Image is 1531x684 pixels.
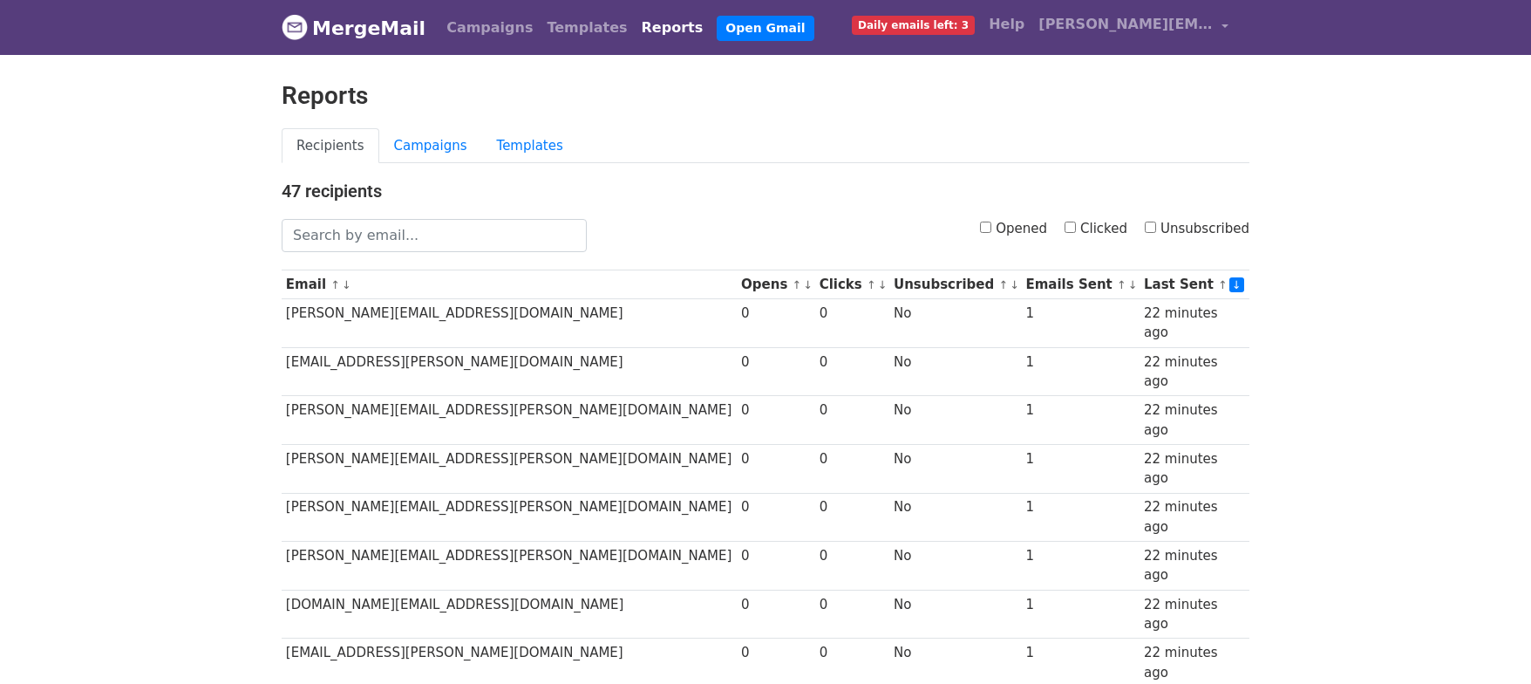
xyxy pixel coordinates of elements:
h2: Reports [282,81,1249,111]
td: 22 minutes ago [1140,590,1249,639]
td: 1 [1022,542,1140,591]
td: 0 [737,542,815,591]
a: Recipients [282,128,379,164]
td: No [889,299,1021,348]
th: Unsubscribed [889,270,1021,299]
input: Opened [980,222,991,233]
td: 1 [1022,299,1140,348]
td: 22 minutes ago [1140,542,1249,591]
td: 0 [737,299,815,348]
a: ↓ [878,278,888,291]
a: MergeMail [282,10,425,46]
a: ↑ [1218,278,1228,291]
a: Reports [635,10,711,45]
a: ↓ [803,278,813,291]
input: Clicked [1065,222,1076,233]
td: 1 [1022,493,1140,542]
td: 1 [1022,396,1140,445]
td: 0 [737,444,815,493]
h4: 47 recipients [282,181,1249,202]
a: Open Gmail [717,16,813,41]
td: 0 [815,396,889,445]
td: 0 [815,542,889,591]
a: Help [982,7,1031,42]
input: Unsubscribed [1145,222,1156,233]
td: 22 minutes ago [1140,493,1249,542]
img: MergeMail logo [282,14,308,40]
td: No [889,542,1021,591]
a: Templates [482,128,578,164]
label: Clicked [1065,219,1127,239]
th: Email [282,270,737,299]
td: 22 minutes ago [1140,444,1249,493]
td: [PERSON_NAME][EMAIL_ADDRESS][PERSON_NAME][DOMAIN_NAME] [282,542,737,591]
a: Daily emails left: 3 [845,7,982,42]
th: Emails Sent [1022,270,1140,299]
td: 0 [737,396,815,445]
td: [PERSON_NAME][EMAIL_ADDRESS][PERSON_NAME][DOMAIN_NAME] [282,444,737,493]
a: ↓ [342,278,351,291]
input: Search by email... [282,219,587,252]
td: 0 [815,444,889,493]
a: ↑ [867,278,876,291]
td: 0 [737,493,815,542]
td: [EMAIL_ADDRESS][PERSON_NAME][DOMAIN_NAME] [282,347,737,396]
th: Clicks [815,270,889,299]
td: 0 [815,590,889,639]
td: [PERSON_NAME][EMAIL_ADDRESS][PERSON_NAME][DOMAIN_NAME] [282,493,737,542]
a: ↓ [1229,277,1244,292]
td: 1 [1022,444,1140,493]
td: 1 [1022,347,1140,396]
a: ↑ [330,278,340,291]
td: 0 [815,347,889,396]
a: ↓ [1010,278,1019,291]
td: No [889,396,1021,445]
td: No [889,590,1021,639]
td: No [889,444,1021,493]
span: [PERSON_NAME][EMAIL_ADDRESS][DOMAIN_NAME] [1038,14,1213,35]
td: No [889,347,1021,396]
td: 1 [1022,590,1140,639]
td: 22 minutes ago [1140,396,1249,445]
td: 0 [737,347,815,396]
td: 0 [737,590,815,639]
label: Opened [980,219,1047,239]
a: [PERSON_NAME][EMAIL_ADDRESS][DOMAIN_NAME] [1031,7,1235,48]
td: 22 minutes ago [1140,299,1249,348]
label: Unsubscribed [1145,219,1249,239]
td: 22 minutes ago [1140,347,1249,396]
a: ↓ [1128,278,1138,291]
span: Daily emails left: 3 [852,16,975,35]
a: Campaigns [379,128,482,164]
a: ↑ [793,278,802,291]
td: [PERSON_NAME][EMAIL_ADDRESS][PERSON_NAME][DOMAIN_NAME] [282,396,737,445]
a: Campaigns [439,10,540,45]
a: Templates [540,10,634,45]
a: ↑ [998,278,1008,291]
td: [DOMAIN_NAME][EMAIL_ADDRESS][DOMAIN_NAME] [282,590,737,639]
th: Last Sent [1140,270,1249,299]
td: 0 [815,299,889,348]
td: 0 [815,493,889,542]
th: Opens [737,270,815,299]
a: ↑ [1117,278,1126,291]
td: [PERSON_NAME][EMAIL_ADDRESS][DOMAIN_NAME] [282,299,737,348]
td: No [889,493,1021,542]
